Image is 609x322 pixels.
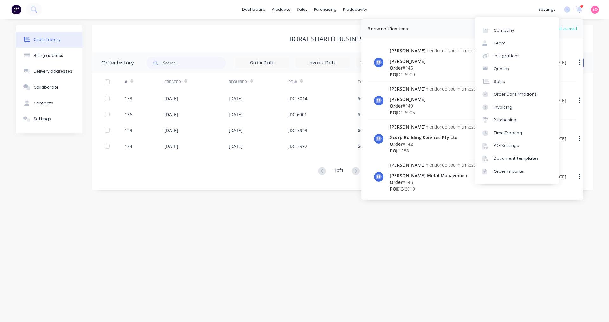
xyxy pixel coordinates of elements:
[125,111,132,118] div: 136
[390,185,483,192] div: JDC-6010
[164,111,178,118] div: [DATE]
[164,73,229,91] div: Created
[494,40,506,46] div: Team
[390,148,396,154] span: PO
[164,143,178,150] div: [DATE]
[34,53,63,58] div: Billing address
[125,73,164,91] div: #
[356,59,409,66] div: 17 Statuses
[494,28,514,33] div: Company
[163,57,226,69] input: Search...
[229,111,243,118] div: [DATE]
[358,127,369,134] div: $0.00
[288,127,307,134] div: JDC-5993
[475,126,559,139] a: Time Tracking
[101,59,134,67] div: Order history
[535,5,559,14] div: settings
[288,73,358,91] div: PO #
[236,58,289,68] input: Order Date
[494,117,516,123] div: Purchasing
[358,111,378,118] div: $3,537.99
[494,91,537,97] div: Order Confirmations
[390,186,396,192] span: PO
[390,172,483,179] div: [PERSON_NAME] Metal Management
[494,104,512,110] div: Invoicing
[34,69,72,74] div: Delivery addresses
[229,73,288,91] div: Required
[34,116,51,122] div: Settings
[494,79,505,84] div: Sales
[390,162,483,168] div: mentioned you in a message
[334,167,344,176] div: 1 of 1
[229,127,243,134] div: [DATE]
[358,95,369,102] div: $0.00
[16,64,82,79] button: Delivery addresses
[125,143,132,150] div: 124
[475,114,559,126] a: Purchasing
[390,162,426,168] span: [PERSON_NAME]
[269,5,293,14] div: products
[390,71,483,78] div: JDC-6009
[239,5,269,14] a: dashboard
[475,152,559,165] a: Document templates
[311,5,340,14] div: purchasing
[390,124,426,130] span: [PERSON_NAME]
[494,130,522,136] div: Time Tracking
[368,26,408,32] div: 6 new notifications
[475,37,559,50] a: Team
[494,53,520,59] div: Integrations
[390,103,483,109] div: # 140
[164,95,178,102] div: [DATE]
[16,95,82,111] button: Contacts
[390,96,483,103] div: [PERSON_NAME]
[340,5,370,14] div: productivity
[390,147,483,154] div: J-1588
[229,143,243,150] div: [DATE]
[390,110,396,116] span: PO
[164,79,181,85] div: Created
[16,79,82,95] button: Collaborate
[475,24,559,37] a: Company
[475,50,559,62] a: Integrations
[390,179,403,185] span: Order
[288,79,297,85] div: PO #
[494,156,539,161] div: Document templates
[593,7,598,12] span: EO
[390,86,426,92] span: [PERSON_NAME]
[125,95,132,102] div: 153
[125,127,132,134] div: 123
[390,141,403,147] span: Order
[293,5,311,14] div: sales
[390,141,483,147] div: # 142
[390,179,483,185] div: # 146
[16,48,82,64] button: Billing address
[494,169,525,174] div: Order Importer
[16,111,82,127] button: Settings
[288,95,307,102] div: JDC-6014
[34,100,53,106] div: Contacts
[390,48,426,54] span: [PERSON_NAME]
[289,35,396,43] div: Boral Shared Business Services
[475,101,559,114] a: Invoicing
[475,88,559,101] a: Order Confirmations
[475,139,559,152] a: PDF Settings
[16,32,82,48] button: Order history
[390,71,396,77] span: PO
[288,111,307,118] div: JDC 6001
[125,79,127,85] div: #
[164,127,178,134] div: [DATE]
[390,134,483,141] div: Xcorp Building Services Pty Ltd
[494,143,519,149] div: PDF Settings
[494,66,509,72] div: Quotes
[390,47,483,54] div: mentioned you in a message
[390,58,483,64] div: [PERSON_NAME]
[11,5,21,14] img: Factory
[390,64,483,71] div: # 145
[475,165,559,178] a: Order Importer
[229,79,247,85] div: Required
[358,73,407,91] div: Total Value
[390,65,403,71] span: Order
[288,143,307,150] div: JDC-5992
[358,143,369,150] div: $0.00
[34,84,59,90] div: Collaborate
